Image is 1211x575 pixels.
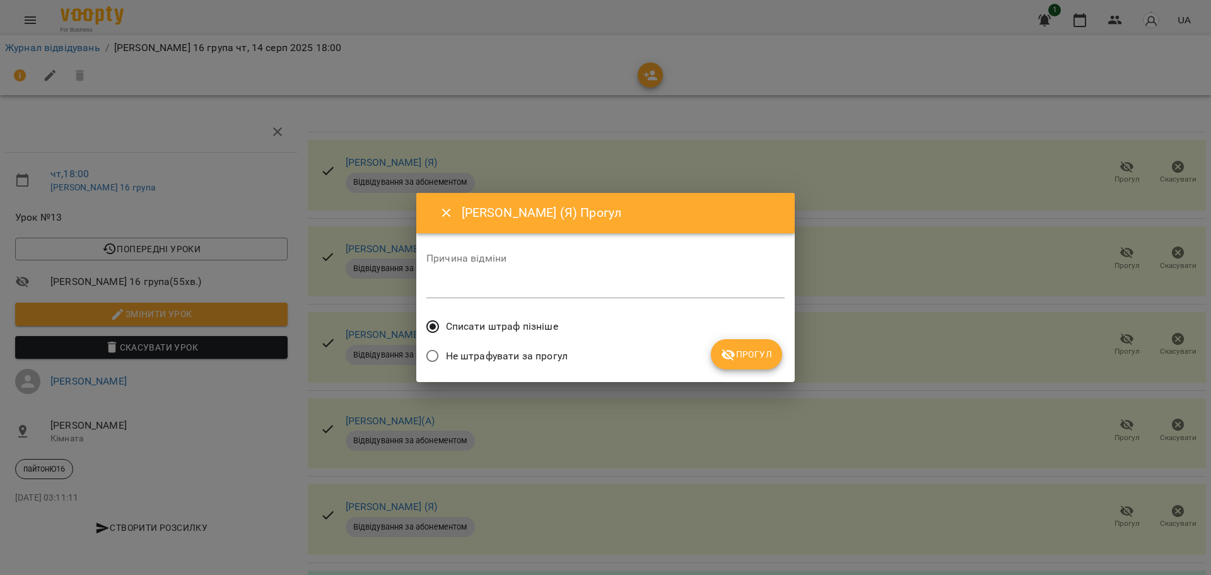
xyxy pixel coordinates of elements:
button: Прогул [711,339,782,369]
span: Не штрафувати за прогул [446,349,568,364]
span: Списати штраф пізніше [446,319,558,334]
span: Прогул [721,347,772,362]
h6: [PERSON_NAME] (Я) Прогул [462,203,780,223]
button: Close [431,198,462,228]
label: Причина відміни [426,253,785,264]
